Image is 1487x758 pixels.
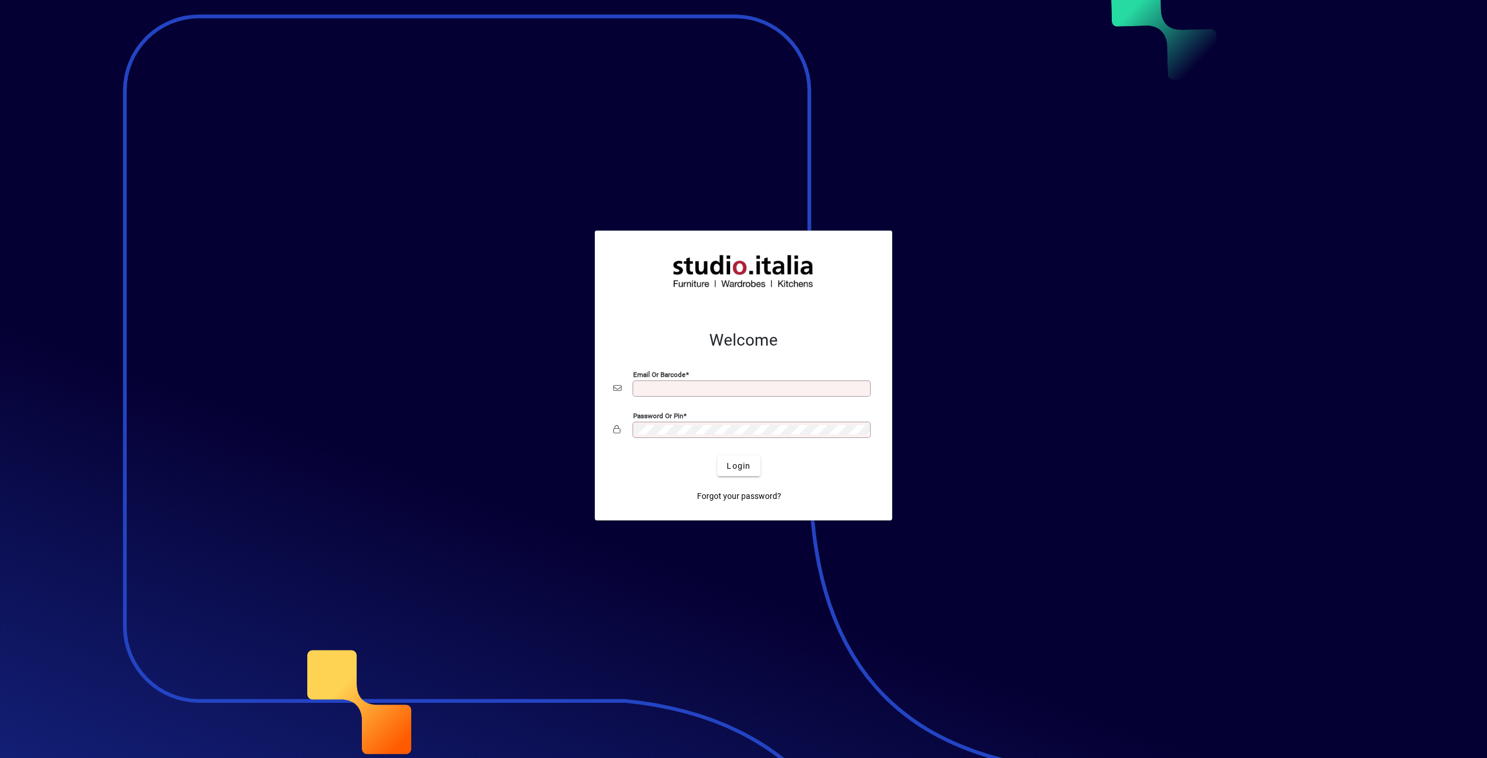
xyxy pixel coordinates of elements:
span: Forgot your password? [697,490,781,502]
span: Login [727,460,750,472]
h2: Welcome [613,330,874,350]
mat-label: Email or Barcode [633,371,685,379]
mat-label: Password or Pin [633,412,683,420]
button: Login [717,455,760,476]
a: Forgot your password? [692,486,786,506]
